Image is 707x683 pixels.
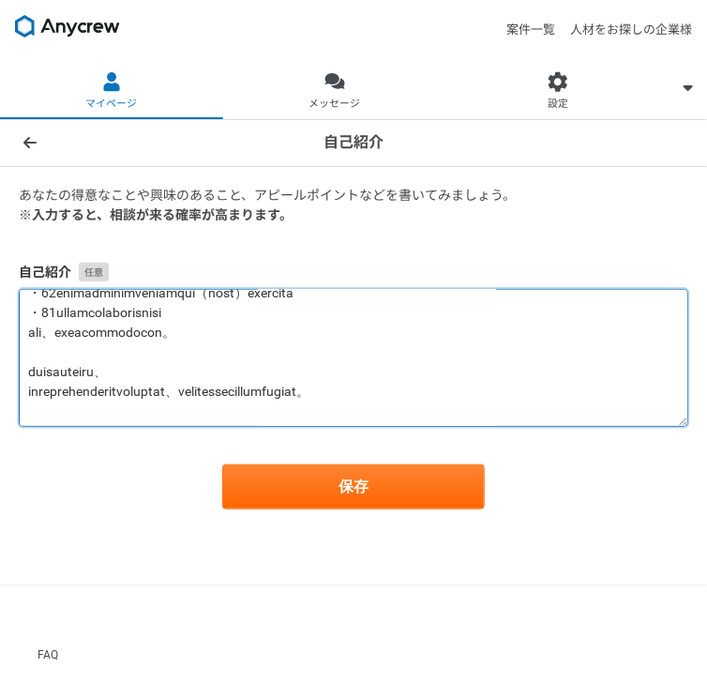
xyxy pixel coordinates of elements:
[548,97,568,112] span: 設定
[38,648,58,661] a: FAQ
[222,464,485,509] button: 保存
[309,97,361,112] span: メッセージ
[446,59,669,119] a: 設定
[506,21,555,38] a: 案件一覧
[223,59,446,119] a: メッセージ
[19,263,688,282] label: 自己紹介
[19,186,688,205] p: あなたの得意なことや興味のあること、アピールポイントなどを書いてみましょう。
[19,205,688,225] p: ※入力すると、相談が来る確率が高まります。
[323,131,384,154] h1: 自己紹介
[86,97,138,112] span: マイページ
[570,21,692,38] a: 人材をお探しの企業様
[15,15,120,38] img: 8DqYSo04kwAAAAASUVORK5CYII=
